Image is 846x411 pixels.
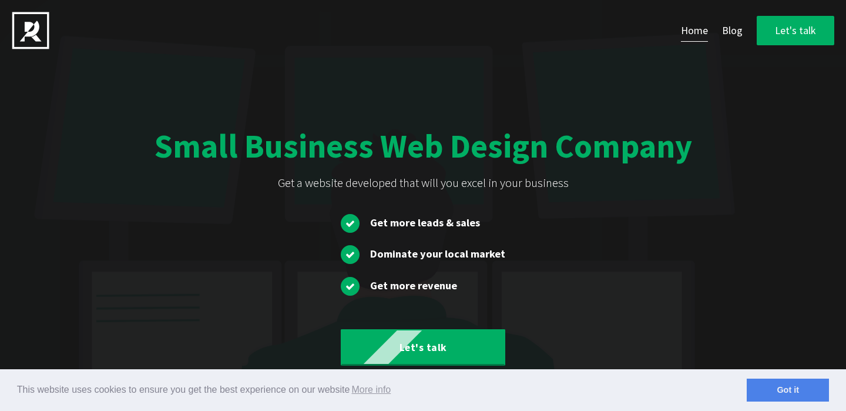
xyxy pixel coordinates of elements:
a: Let's talk [757,16,834,46]
div: Small Business Web Design Company [155,125,692,168]
img: PROGMATIQ - web design and web development company [12,12,49,49]
a: Blog [722,19,743,42]
span: Get more revenue [370,279,457,292]
a: Home [681,19,708,42]
a: Let's talk [341,329,505,366]
span: This website uses cookies to ensure you get the best experience on our website [17,381,747,399]
span: Dominate your local market [370,247,505,260]
a: dismiss cookie message [747,379,829,402]
a: learn more about cookies [350,381,392,399]
div: Get a website developed that will you excel in your business [278,173,569,193]
span: Get more leads & sales [370,216,480,229]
